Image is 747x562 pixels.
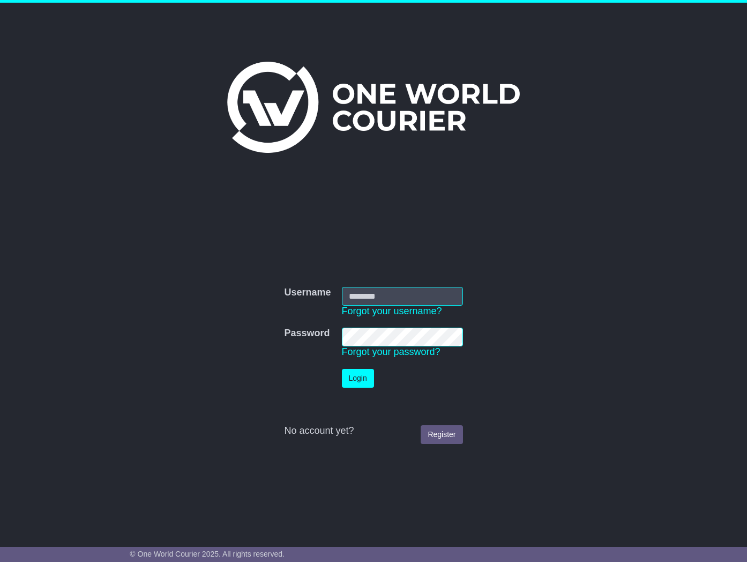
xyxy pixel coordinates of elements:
a: Forgot your username? [342,306,442,316]
img: One World [227,62,520,153]
label: Username [284,287,331,299]
div: No account yet? [284,425,462,437]
span: © One World Courier 2025. All rights reserved. [130,550,285,558]
a: Forgot your password? [342,346,440,357]
label: Password [284,328,330,339]
button: Login [342,369,374,388]
a: Register [421,425,462,444]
